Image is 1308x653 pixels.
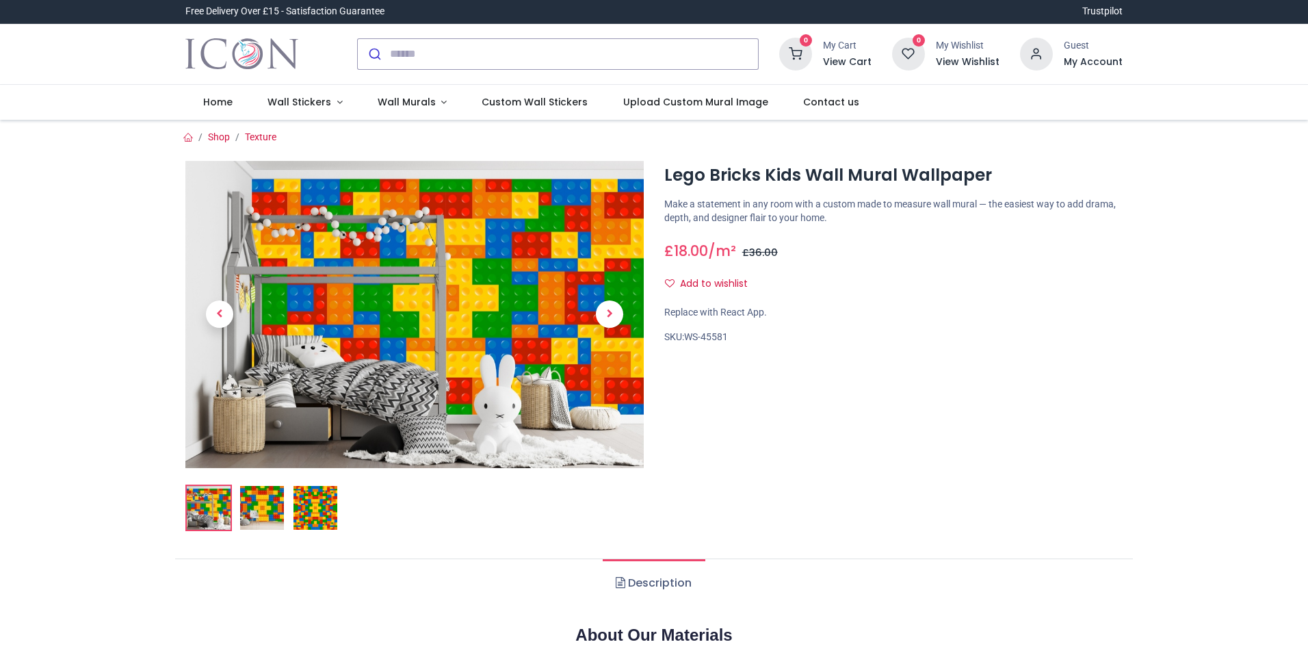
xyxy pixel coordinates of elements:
[185,161,644,468] img: Lego Bricks Kids Wall Mural Wallpaper
[664,331,1123,344] div: SKU:
[684,331,728,342] span: WS-45581
[800,34,813,47] sup: 0
[749,246,778,259] span: 36.00
[623,95,768,109] span: Upload Custom Mural Image
[187,486,231,530] img: Lego Bricks Kids Wall Mural Wallpaper
[267,95,331,109] span: Wall Stickers
[185,207,254,422] a: Previous
[185,35,298,73] a: Logo of Icon Wall Stickers
[245,131,276,142] a: Texture
[603,559,705,607] a: Description
[240,486,284,530] img: WS-45581-02
[664,306,1123,320] div: Replace with React App.
[358,39,390,69] button: Submit
[1064,39,1123,53] div: Guest
[664,241,708,261] span: £
[360,85,465,120] a: Wall Murals
[596,300,623,328] span: Next
[664,198,1123,225] p: Make a statement in any room with a custom made to measure wall mural — the easiest way to add dr...
[185,35,298,73] img: Icon Wall Stickers
[664,164,1123,187] h1: Lego Bricks Kids Wall Mural Wallpaper
[203,95,233,109] span: Home
[185,5,384,18] div: Free Delivery Over £15 - Satisfaction Guarantee
[1064,55,1123,69] a: My Account
[936,39,999,53] div: My Wishlist
[664,272,759,296] button: Add to wishlistAdd to wishlist
[665,279,675,288] i: Add to wishlist
[913,34,926,47] sup: 0
[482,95,588,109] span: Custom Wall Stickers
[936,55,999,69] a: View Wishlist
[742,246,778,259] span: £
[674,241,708,261] span: 18.00
[206,300,233,328] span: Previous
[1082,5,1123,18] a: Trustpilot
[823,55,872,69] a: View Cart
[708,241,736,261] span: /m²
[823,39,872,53] div: My Cart
[208,131,230,142] a: Shop
[575,207,644,422] a: Next
[892,47,925,58] a: 0
[185,624,1123,647] h2: About Our Materials
[250,85,360,120] a: Wall Stickers
[779,47,812,58] a: 0
[293,486,337,530] img: WS-45581-03
[378,95,436,109] span: Wall Murals
[803,95,859,109] span: Contact us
